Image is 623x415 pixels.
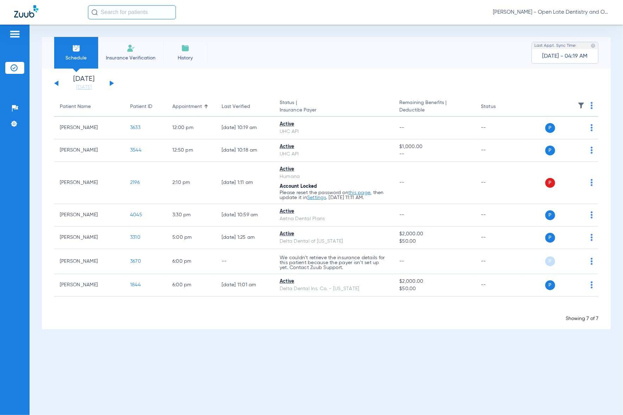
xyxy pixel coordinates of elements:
img: History [181,44,190,52]
img: Schedule [72,44,81,52]
td: [DATE] 1:11 AM [216,162,274,204]
div: Active [280,208,388,215]
td: [PERSON_NAME] [54,226,125,249]
span: Insurance Payer [280,107,388,114]
td: [DATE] 11:01 AM [216,274,274,296]
span: P [545,256,555,266]
td: -- [475,204,523,226]
span: P [545,210,555,220]
span: P [545,233,555,243]
div: Active [280,121,388,128]
img: filter.svg [578,102,585,109]
td: 5:00 PM [167,226,216,249]
span: -- [399,259,405,264]
img: group-dot-blue.svg [591,281,593,288]
img: Manual Insurance Verification [127,44,135,52]
div: Delta Dental Ins. Co. - [US_STATE] [280,285,388,293]
td: -- [475,226,523,249]
span: 3633 [130,125,140,130]
span: $2,000.00 [399,230,470,238]
img: Zuub Logo [14,5,38,18]
span: Showing 7 of 7 [566,316,598,321]
td: 6:00 PM [167,274,216,296]
span: 1844 [130,282,141,287]
span: P [545,146,555,155]
div: Aetna Dental Plans [280,215,388,223]
img: group-dot-blue.svg [591,102,593,109]
div: Patient Name [60,103,119,110]
td: [PERSON_NAME] [54,204,125,226]
span: 4045 [130,212,142,217]
span: [PERSON_NAME] - Open Late Dentistry and Orthodontics [493,9,609,16]
span: 3544 [130,148,141,153]
td: [PERSON_NAME] [54,274,125,296]
div: Humana [280,173,388,180]
span: $50.00 [399,238,470,245]
span: -- [399,125,405,130]
img: group-dot-blue.svg [591,179,593,186]
th: Status [475,97,523,117]
td: -- [475,274,523,296]
img: last sync help info [591,43,596,48]
td: [PERSON_NAME] [54,162,125,204]
div: Active [280,278,388,285]
td: 2:10 PM [167,162,216,204]
span: 3670 [130,259,141,264]
div: UHC API [280,128,388,135]
span: $1,000.00 [399,143,470,151]
div: Active [280,166,388,173]
img: hamburger-icon [9,30,20,38]
div: Patient ID [130,103,161,110]
a: Settings [307,195,326,200]
td: [DATE] 10:18 AM [216,139,274,162]
img: group-dot-blue.svg [591,258,593,265]
img: group-dot-blue.svg [591,211,593,218]
img: group-dot-blue.svg [591,124,593,131]
div: Appointment [172,103,202,110]
td: [PERSON_NAME] [54,139,125,162]
span: [DATE] - 04:19 AM [542,53,588,60]
span: P [545,178,555,188]
img: group-dot-blue.svg [591,234,593,241]
td: -- [475,249,523,274]
li: [DATE] [63,76,105,91]
div: UHC API [280,151,388,158]
div: Patient ID [130,103,152,110]
span: History [169,55,202,62]
span: Schedule [59,55,93,62]
div: Last Verified [222,103,250,110]
td: [DATE] 1:25 AM [216,226,274,249]
iframe: Chat Widget [588,381,623,415]
th: Remaining Benefits | [394,97,475,117]
span: -- [399,212,405,217]
div: Active [280,143,388,151]
span: -- [399,151,470,158]
td: 12:50 PM [167,139,216,162]
td: -- [475,117,523,139]
div: Delta Dental of [US_STATE] [280,238,388,245]
td: -- [475,139,523,162]
td: -- [216,249,274,274]
td: [DATE] 10:19 AM [216,117,274,139]
span: -- [399,180,405,185]
span: Last Appt. Sync Time: [534,42,577,49]
td: [DATE] 10:59 AM [216,204,274,226]
span: P [545,123,555,133]
span: Account Locked [280,184,317,189]
td: [PERSON_NAME] [54,249,125,274]
a: [DATE] [63,84,105,91]
div: Active [280,230,388,238]
span: Deductible [399,107,470,114]
th: Status | [274,97,394,117]
td: 12:00 PM [167,117,216,139]
span: $2,000.00 [399,278,470,285]
span: $50.00 [399,285,470,293]
img: group-dot-blue.svg [591,147,593,154]
div: Last Verified [222,103,268,110]
div: Appointment [172,103,210,110]
td: [PERSON_NAME] [54,117,125,139]
td: -- [475,162,523,204]
img: Search Icon [91,9,98,15]
a: this page [348,190,370,195]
